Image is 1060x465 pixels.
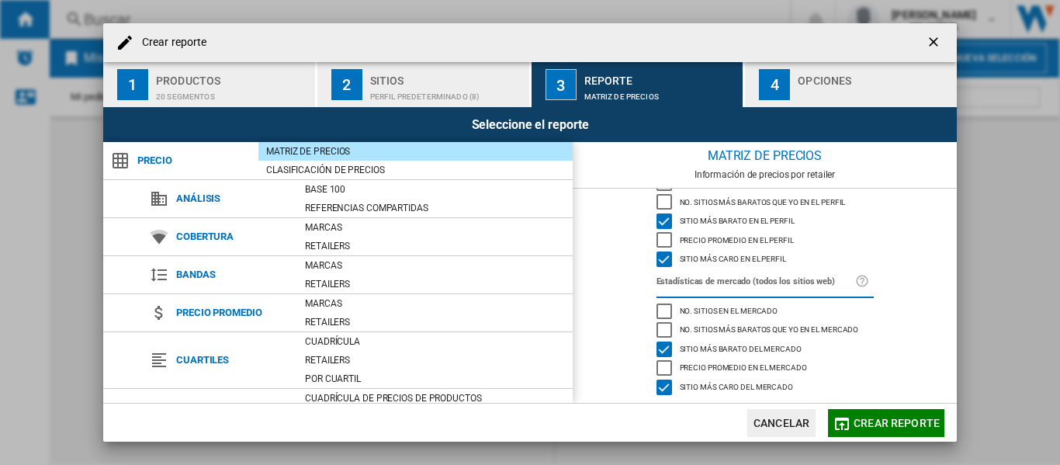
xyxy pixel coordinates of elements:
span: Precio [130,150,258,172]
div: 1 [117,69,148,100]
div: Retailers [297,276,573,292]
div: Matriz de precios [258,144,573,159]
span: Sitio más caro del mercado [680,380,793,391]
div: Cuadrícula de precios de productos [297,390,573,406]
div: Base 100 [297,182,573,197]
md-checkbox: Sitio más barato del mercado [656,339,874,359]
md-checkbox: Sitio más caro en el perfil [656,250,874,269]
div: Seleccione el reporte [103,107,957,142]
div: Marcas [297,220,573,235]
div: Por cuartil [297,371,573,387]
span: No. sitios en el mercado [680,304,778,315]
ng-md-icon: getI18NText('BUTTONS.CLOSE_DIALOG') [926,34,944,53]
button: 1 Productos 20 segmentos [103,62,317,107]
span: No. sitios más baratos que yo en el perfil [680,196,846,206]
div: Opciones [798,68,951,85]
span: Cobertura [168,226,297,248]
button: Crear reporte [828,409,944,437]
div: Retailers [297,352,573,368]
div: 20 segmentos [156,85,309,101]
div: Marcas [297,296,573,311]
md-checkbox: No. sitios más baratos que yo en el mercado [656,321,874,340]
button: Cancelar [747,409,816,437]
div: Información de precios por retailer [573,169,957,180]
span: Precio promedio en el mercado [680,361,807,372]
span: Sitio más barato en el perfil [680,214,795,225]
button: 4 Opciones [745,62,957,107]
div: Matriz de precios [584,85,737,101]
md-checkbox: Precio promedio en el mercado [656,359,874,378]
md-checkbox: Precio promedio en el perfil [656,231,874,250]
span: Análisis [168,188,297,210]
md-checkbox: Sitio más caro del mercado [656,377,874,397]
div: Perfil predeterminado (8) [370,85,523,101]
span: No. sitios más baratos que yo en el mercado [680,323,859,334]
div: Matriz de precios [573,142,957,169]
div: Retailers [297,314,573,330]
label: Estadísticas de mercado (todos los sitios web) [656,273,855,290]
span: Bandas [168,264,297,286]
div: Productos [156,68,309,85]
md-checkbox: No. sitios en el mercado [656,301,874,321]
h4: Crear reporte [134,35,206,50]
button: 3 Reporte Matriz de precios [532,62,745,107]
div: Clasificación de precios [258,162,573,178]
div: 4 [759,69,790,100]
span: Sitio más caro en el perfil [680,252,786,263]
div: Sitios [370,68,523,85]
div: 2 [331,69,362,100]
div: Retailers [297,238,573,254]
span: Crear reporte [854,417,940,429]
span: Sitio más barato del mercado [680,342,802,353]
button: 2 Sitios Perfil predeterminado (8) [317,62,531,107]
div: Marcas [297,258,573,273]
span: Cuartiles [168,349,297,371]
button: getI18NText('BUTTONS.CLOSE_DIALOG') [920,27,951,58]
span: Precio promedio [168,302,297,324]
div: 3 [546,69,577,100]
md-checkbox: Sitio más barato en el perfil [656,212,874,231]
div: Referencias compartidas [297,200,573,216]
div: Cuadrícula [297,334,573,349]
md-checkbox: No. sitios más baratos que yo en el perfil [656,193,874,212]
div: Reporte [584,68,737,85]
span: Precio promedio en el perfil [680,234,794,245]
